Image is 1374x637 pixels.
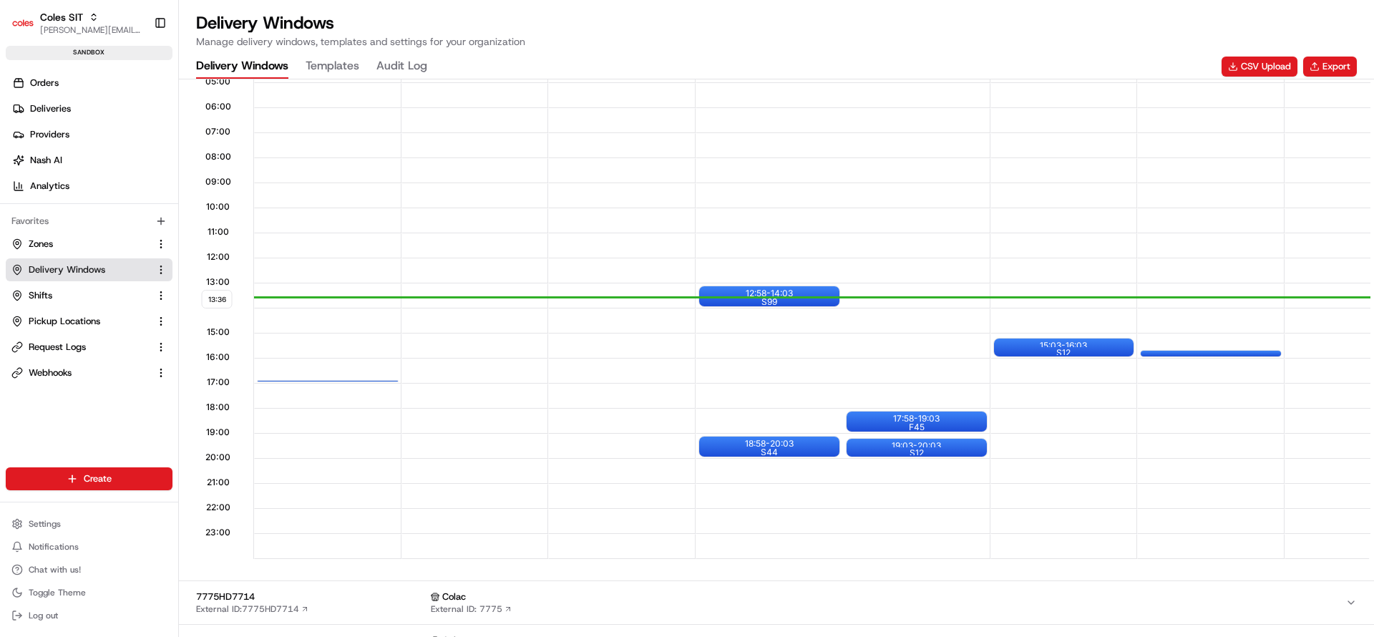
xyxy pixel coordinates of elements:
a: Zones [11,238,150,251]
span: 21:00 [207,477,230,488]
button: Pickup Locations [6,310,172,333]
a: Delivery Windows [11,263,150,276]
button: Start new chat [243,141,260,158]
span: Create [84,472,112,485]
span: Zones [29,238,53,251]
span: Orders [30,77,59,89]
span: Settings [29,518,61,530]
span: API Documentation [135,208,230,222]
div: 💻 [121,209,132,220]
img: 1736555255976-a54dd68f-1ca7-489b-9aae-adbdc363a1c4 [14,137,40,162]
span: 08:00 [205,151,231,162]
span: Request Logs [29,341,86,354]
div: We're available if you need us! [49,151,181,162]
a: External ID:7775HD7714 [196,603,309,615]
button: Log out [6,606,172,626]
a: 📗Knowledge Base [9,202,115,228]
span: 15:00 [207,326,230,338]
a: Nash AI [6,149,178,172]
a: Pickup Locations [11,315,150,328]
span: 22:00 [206,502,230,513]
span: Pickup Locations [29,315,100,328]
span: 09:00 [205,176,231,188]
span: Shifts [29,289,52,302]
span: Delivery Windows [29,263,105,276]
input: Clear [37,92,236,107]
button: Delivery Windows [196,54,288,79]
button: Chat with us! [6,560,172,580]
button: Templates [306,54,359,79]
span: Nash AI [30,154,62,167]
span: 13:36 [202,290,233,308]
a: Orders [6,72,178,94]
span: 06:00 [205,101,231,112]
button: Shifts [6,284,172,307]
span: 20:00 [205,452,230,463]
button: Create [6,467,172,490]
span: Notifications [29,541,79,553]
span: Providers [30,128,69,141]
span: 07:00 [205,126,230,137]
button: Notifications [6,537,172,557]
div: Favorites [6,210,172,233]
span: 7775HD7714 [196,590,425,603]
button: CSV Upload [1222,57,1297,77]
h1: Delivery Windows [196,11,525,34]
button: Audit Log [376,54,427,79]
span: 12:00 [207,251,230,263]
span: 11:00 [208,226,229,238]
span: 18:00 [206,402,230,413]
span: 13:00 [206,276,230,288]
a: Providers [6,123,178,146]
button: Coles SITColes SIT[PERSON_NAME][EMAIL_ADDRESS][DOMAIN_NAME] [6,6,148,40]
img: Coles SIT [11,11,34,34]
a: 💻API Documentation [115,202,235,228]
button: Coles SIT [40,10,83,24]
button: 7775HD7714External ID:7775HD7714 ColacExternal ID: 7775 [179,581,1374,624]
span: 16:00 [206,351,230,363]
span: Deliveries [30,102,71,115]
p: Manage delivery windows, templates and settings for your organization [196,34,525,49]
span: 19:00 [206,427,230,438]
button: Webhooks [6,361,172,384]
a: Shifts [11,289,150,302]
a: Request Logs [11,341,150,354]
span: Knowledge Base [29,208,109,222]
span: Analytics [30,180,69,193]
span: 05:00 [205,76,230,87]
a: External ID: 7775 [431,603,512,615]
span: Chat with us! [29,564,81,575]
button: Request Logs [6,336,172,359]
a: Webhooks [11,366,150,379]
button: Settings [6,514,172,534]
span: Toggle Theme [29,587,86,598]
a: Powered byPylon [101,242,173,253]
span: Webhooks [29,366,72,379]
span: 17:00 [207,376,230,388]
button: Toggle Theme [6,583,172,603]
a: Deliveries [6,97,178,120]
span: Colac [442,590,466,603]
div: Start new chat [49,137,235,151]
button: [PERSON_NAME][EMAIL_ADDRESS][DOMAIN_NAME] [40,24,142,36]
div: sandbox [6,46,172,60]
button: Delivery Windows [6,258,172,281]
span: Pylon [142,243,173,253]
button: Export [1303,57,1357,77]
div: 📗 [14,209,26,220]
span: 10:00 [206,201,230,213]
p: Welcome 👋 [14,57,260,80]
span: 23:00 [205,527,230,538]
button: Zones [6,233,172,256]
span: Log out [29,610,58,621]
img: Nash [14,14,43,43]
a: Analytics [6,175,178,198]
